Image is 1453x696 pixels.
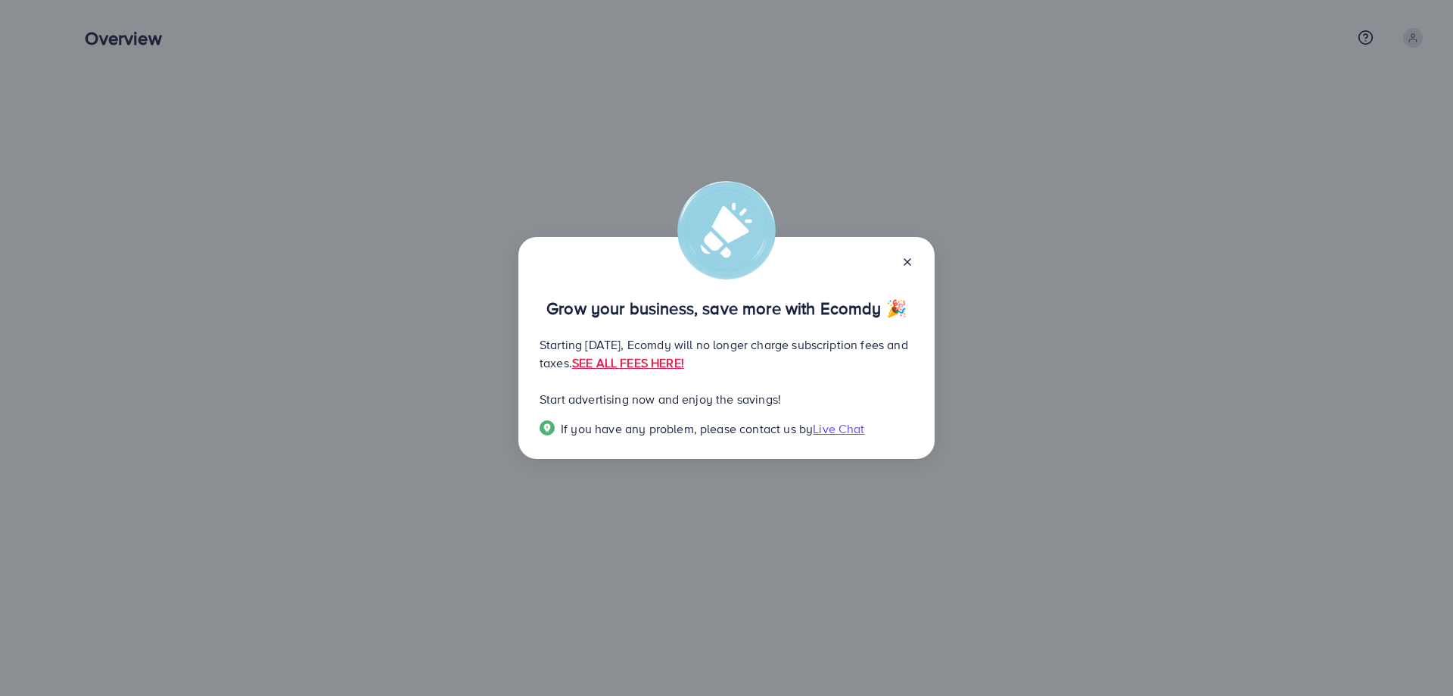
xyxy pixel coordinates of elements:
p: Start advertising now and enjoy the savings! [540,390,913,408]
p: Grow your business, save more with Ecomdy 🎉 [540,299,913,317]
img: alert [677,181,776,279]
span: Live Chat [813,420,864,437]
span: If you have any problem, please contact us by [561,420,813,437]
img: Popup guide [540,420,555,435]
a: SEE ALL FEES HERE! [572,354,684,371]
p: Starting [DATE], Ecomdy will no longer charge subscription fees and taxes. [540,336,913,372]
